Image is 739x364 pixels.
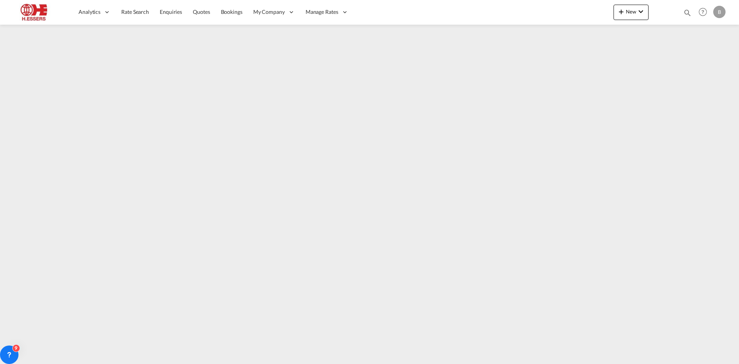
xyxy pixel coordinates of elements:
[696,5,713,19] div: Help
[636,7,645,16] md-icon: icon-chevron-down
[306,8,338,16] span: Manage Rates
[683,8,692,20] div: icon-magnify
[79,8,100,16] span: Analytics
[683,8,692,17] md-icon: icon-magnify
[617,7,626,16] md-icon: icon-plus 400-fg
[713,6,726,18] div: B
[221,8,242,15] span: Bookings
[617,8,645,15] span: New
[253,8,285,16] span: My Company
[160,8,182,15] span: Enquiries
[696,5,709,18] span: Help
[193,8,210,15] span: Quotes
[614,5,649,20] button: icon-plus 400-fgNewicon-chevron-down
[121,8,149,15] span: Rate Search
[12,3,64,21] img: 690005f0ba9d11ee90968bb23dcea500.JPG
